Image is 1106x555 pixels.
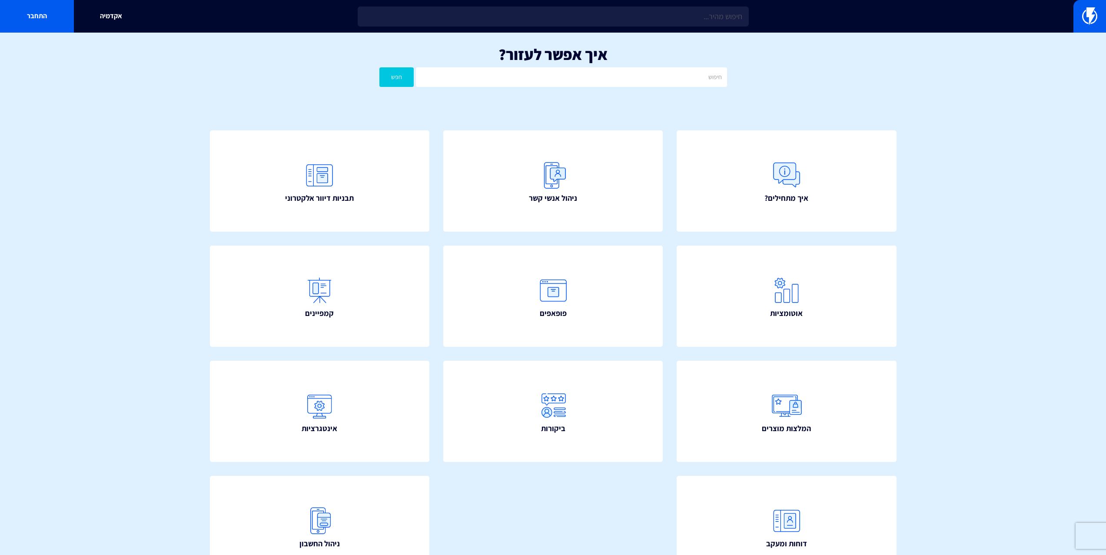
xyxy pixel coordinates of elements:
a: קמפיינים [210,246,430,347]
h1: איך אפשר לעזור? [13,46,1093,63]
a: אוטומציות [677,246,897,347]
span: תבניות דיוור אלקטרוני [285,193,354,204]
button: חפש [379,67,414,87]
a: ביקורות [443,361,663,462]
a: המלצות מוצרים [677,361,897,462]
span: ניהול אנשי קשר [529,193,577,204]
span: אינטגרציות [302,423,337,434]
span: קמפיינים [305,308,334,319]
span: ביקורות [541,423,565,434]
a: תבניות דיוור אלקטרוני [210,130,430,232]
a: אינטגרציות [210,361,430,462]
span: איך מתחילים? [764,193,808,204]
a: איך מתחילים? [677,130,897,232]
input: חיפוש [416,67,727,87]
span: ניהול החשבון [299,538,340,549]
a: פופאפים [443,246,663,347]
a: ניהול אנשי קשר [443,130,663,232]
input: חיפוש מהיר... [358,7,749,27]
span: פופאפים [540,308,567,319]
span: אוטומציות [770,308,803,319]
span: המלצות מוצרים [762,423,811,434]
span: דוחות ומעקב [766,538,807,549]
